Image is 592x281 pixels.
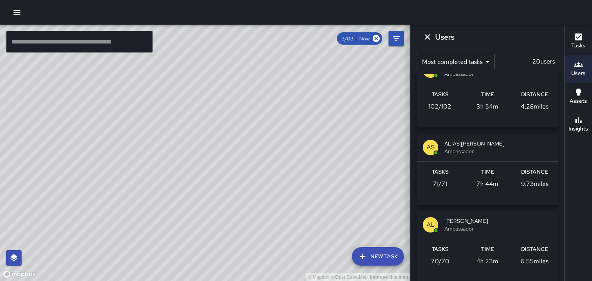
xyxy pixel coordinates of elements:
[444,225,552,232] span: Ambassador
[431,257,449,266] p: 70 / 70
[481,245,494,254] h6: Time
[429,102,451,111] p: 102 / 102
[417,134,558,205] button: ASALIAS [PERSON_NAME]AmbassadorTasks71/71Time7h 44mDistance9.73miles
[565,28,592,55] button: Tasks
[432,168,449,176] h6: Tasks
[432,245,449,254] h6: Tasks
[337,32,382,45] div: 9/03 — Now
[444,140,552,147] span: ALIAS [PERSON_NAME]
[570,97,587,105] h6: Assets
[444,70,552,78] span: Ambassador
[337,35,374,42] span: 9/03 — Now
[521,102,548,111] p: 4.28 miles
[521,179,548,189] p: 9.73 miles
[352,247,404,266] button: New Task
[521,90,548,99] h6: Distance
[529,57,558,66] p: 20 users
[565,111,592,139] button: Insights
[388,31,404,46] button: Filters
[427,220,435,229] p: AL
[444,217,552,225] span: [PERSON_NAME]
[571,69,585,78] h6: Users
[433,179,447,189] p: 71 / 71
[521,168,548,176] h6: Distance
[476,102,498,111] p: 3h 54m
[568,125,588,133] h6: Insights
[476,179,498,189] p: 7h 44m
[521,257,548,266] p: 6.55 miles
[417,54,495,69] div: Most completed tasks
[481,90,494,99] h6: Time
[444,147,552,155] span: Ambassador
[481,168,494,176] h6: Time
[420,29,435,45] button: Dismiss
[476,257,498,266] p: 4h 23m
[571,42,585,50] h6: Tasks
[565,55,592,83] button: Users
[565,83,592,111] button: Assets
[432,90,449,99] h6: Tasks
[427,143,435,152] p: AS
[435,31,454,43] h6: Users
[521,245,548,254] h6: Distance
[417,56,558,127] button: JG[PERSON_NAME]AmbassadorTasks102/102Time3h 54mDistance4.28miles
